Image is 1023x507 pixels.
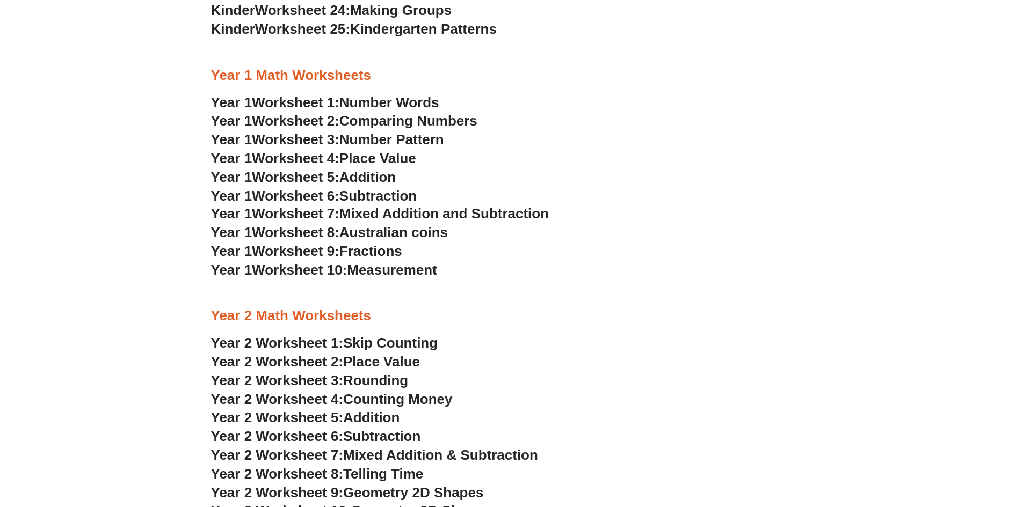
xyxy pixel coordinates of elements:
span: Year 2 Worksheet 3: [211,372,344,388]
span: Year 2 Worksheet 5: [211,409,344,425]
span: Worksheet 25: [255,21,350,37]
a: Year 1Worksheet 9:Fractions [211,243,402,259]
span: Worksheet 10: [252,262,347,278]
span: Mixed Addition & Subtraction [343,447,538,463]
span: Fractions [339,243,402,259]
span: Number Pattern [339,131,444,148]
span: Australian coins [339,224,448,240]
span: Worksheet 5: [252,169,339,185]
a: Year 1Worksheet 2:Comparing Numbers [211,113,477,129]
span: Worksheet 6: [252,188,339,204]
span: Year 2 Worksheet 6: [211,428,344,444]
span: Counting Money [343,391,453,407]
span: Year 2 Worksheet 8: [211,466,344,482]
span: Subtraction [339,188,417,204]
a: Year 1Worksheet 1:Number Words [211,94,439,111]
span: Worksheet 24: [255,2,350,18]
span: Addition [339,169,396,185]
a: Year 1Worksheet 7:Mixed Addition and Subtraction [211,205,549,222]
span: Place Value [343,354,420,370]
a: Year 1Worksheet 8:Australian coins [211,224,448,240]
span: Worksheet 8: [252,224,339,240]
span: Worksheet 7: [252,205,339,222]
span: Addition [343,409,400,425]
a: Year 2 Worksheet 3:Rounding [211,372,409,388]
a: Year 2 Worksheet 7:Mixed Addition & Subtraction [211,447,538,463]
a: Year 2 Worksheet 4:Counting Money [211,391,453,407]
a: Year 2 Worksheet 5:Addition [211,409,400,425]
span: Rounding [343,372,408,388]
span: Place Value [339,150,416,166]
span: Measurement [347,262,437,278]
a: Year 1Worksheet 3:Number Pattern [211,131,444,148]
span: Mixed Addition and Subtraction [339,205,549,222]
span: Kinder [211,2,255,18]
span: Worksheet 1: [252,94,339,111]
span: Subtraction [343,428,420,444]
span: Comparing Numbers [339,113,477,129]
iframe: Chat Widget [844,386,1023,507]
a: Year 2 Worksheet 2:Place Value [211,354,420,370]
span: Number Words [339,94,439,111]
span: Worksheet 9: [252,243,339,259]
a: Year 2 Worksheet 6:Subtraction [211,428,421,444]
span: Worksheet 4: [252,150,339,166]
span: Worksheet 3: [252,131,339,148]
a: Year 1Worksheet 10:Measurement [211,262,437,278]
h3: Year 2 Math Worksheets [211,307,812,325]
span: Year 2 Worksheet 4: [211,391,344,407]
a: Year 2 Worksheet 8:Telling Time [211,466,424,482]
a: Year 2 Worksheet 1:Skip Counting [211,335,438,351]
span: Making Groups [350,2,452,18]
span: Year 2 Worksheet 9: [211,484,344,501]
a: Year 2 Worksheet 9:Geometry 2D Shapes [211,484,484,501]
a: Year 1Worksheet 6:Subtraction [211,188,417,204]
a: Year 1Worksheet 5:Addition [211,169,396,185]
h3: Year 1 Math Worksheets [211,67,812,85]
span: Year 2 Worksheet 2: [211,354,344,370]
span: Kindergarten Patterns [350,21,497,37]
span: Year 2 Worksheet 1: [211,335,344,351]
span: Geometry 2D Shapes [343,484,483,501]
span: Telling Time [343,466,423,482]
span: Year 2 Worksheet 7: [211,447,344,463]
span: Kinder [211,21,255,37]
span: Skip Counting [343,335,438,351]
span: Worksheet 2: [252,113,339,129]
a: Year 1Worksheet 4:Place Value [211,150,416,166]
